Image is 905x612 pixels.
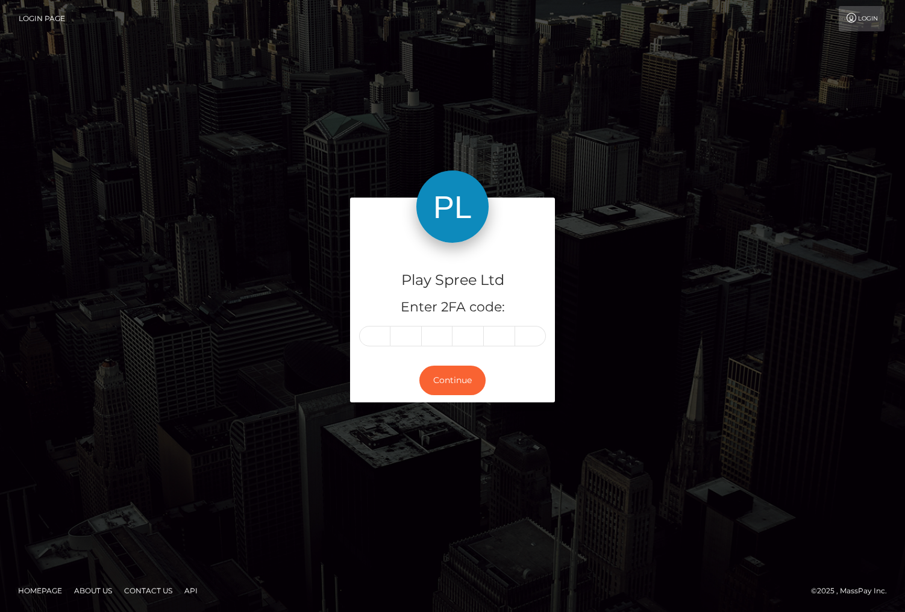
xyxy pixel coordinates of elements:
a: Login [839,6,885,31]
a: Contact Us [119,581,177,600]
h4: Play Spree Ltd [359,270,546,291]
img: Play Spree Ltd [416,170,489,243]
a: API [180,581,202,600]
a: About Us [69,581,117,600]
a: Login Page [19,6,65,31]
button: Continue [419,366,486,395]
h5: Enter 2FA code: [359,298,546,317]
a: Homepage [13,581,67,600]
div: © 2025 , MassPay Inc. [811,584,896,598]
